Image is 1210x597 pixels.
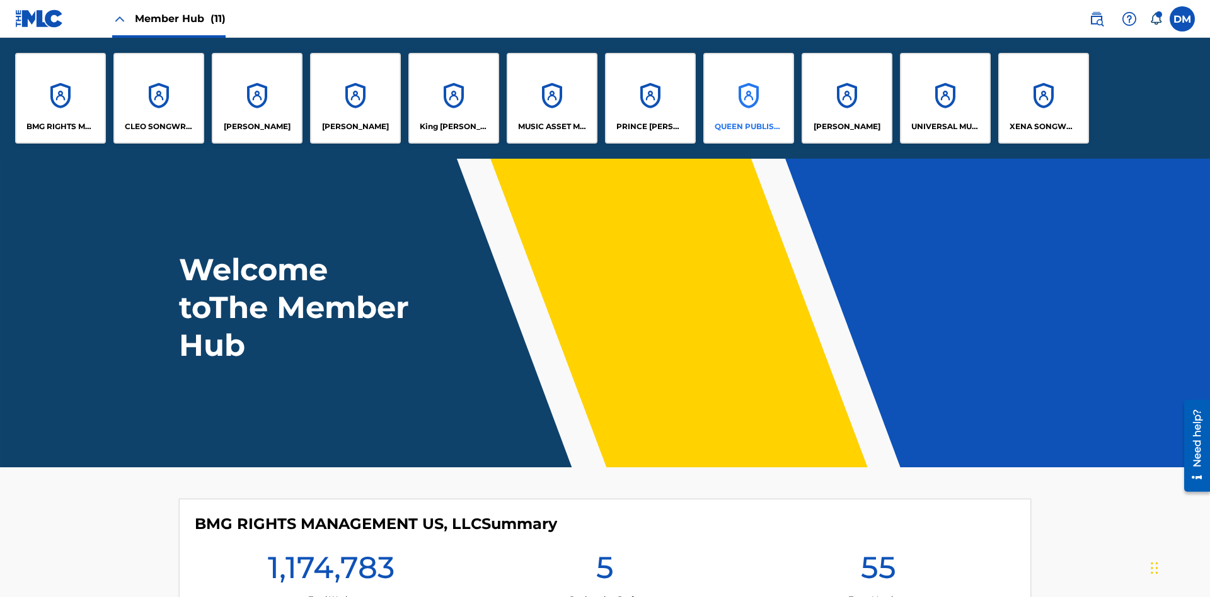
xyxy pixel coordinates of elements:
div: Drag [1151,549,1158,587]
p: CLEO SONGWRITER [125,121,193,132]
a: Accounts[PERSON_NAME] [212,53,302,144]
h1: 55 [861,549,896,594]
h1: Welcome to The Member Hub [179,251,415,364]
p: PRINCE MCTESTERSON [616,121,685,132]
iframe: Resource Center [1175,395,1210,498]
p: BMG RIGHTS MANAGEMENT US, LLC [26,121,95,132]
h1: 1,174,783 [268,549,395,594]
h4: BMG RIGHTS MANAGEMENT US, LLC [195,515,557,533]
a: AccountsPRINCE [PERSON_NAME] [605,53,696,144]
iframe: Chat Widget [1147,537,1210,597]
p: MUSIC ASSET MANAGEMENT (MAM) [518,121,587,132]
img: Close [112,11,127,26]
a: AccountsQUEEN PUBLISHA [703,53,794,144]
a: AccountsKing [PERSON_NAME] [408,53,499,144]
h1: 5 [596,549,614,594]
a: Public Search [1084,6,1109,31]
p: UNIVERSAL MUSIC PUB GROUP [911,121,980,132]
p: XENA SONGWRITER [1010,121,1078,132]
a: Accounts[PERSON_NAME] [310,53,401,144]
a: AccountsUNIVERSAL MUSIC PUB GROUP [900,53,991,144]
p: King McTesterson [420,121,488,132]
div: Help [1117,6,1142,31]
img: help [1122,11,1137,26]
a: AccountsBMG RIGHTS MANAGEMENT US, LLC [15,53,106,144]
span: (11) [210,13,226,25]
a: AccountsCLEO SONGWRITER [113,53,204,144]
img: search [1089,11,1104,26]
a: AccountsMUSIC ASSET MANAGEMENT (MAM) [507,53,597,144]
p: EYAMA MCSINGER [322,121,389,132]
img: MLC Logo [15,9,64,28]
a: AccountsXENA SONGWRITER [998,53,1089,144]
div: User Menu [1170,6,1195,31]
div: Notifications [1149,13,1162,25]
p: ELVIS COSTELLO [224,121,291,132]
span: Member Hub [135,11,226,26]
a: Accounts[PERSON_NAME] [802,53,892,144]
p: QUEEN PUBLISHA [715,121,783,132]
p: RONALD MCTESTERSON [814,121,880,132]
